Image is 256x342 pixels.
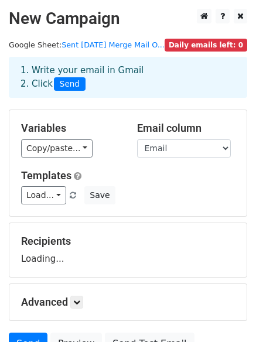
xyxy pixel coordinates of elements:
[21,235,235,265] div: Loading...
[21,296,235,309] h5: Advanced
[62,40,165,49] a: Sent [DATE] Merge Mail O...
[9,9,247,29] h2: New Campaign
[137,122,235,135] h5: Email column
[54,77,86,91] span: Send
[9,40,165,49] small: Google Sheet:
[21,169,71,182] a: Templates
[21,122,120,135] h5: Variables
[165,40,247,49] a: Daily emails left: 0
[165,39,247,52] span: Daily emails left: 0
[21,139,93,158] a: Copy/paste...
[12,64,244,91] div: 1. Write your email in Gmail 2. Click
[84,186,115,204] button: Save
[21,235,235,248] h5: Recipients
[21,186,66,204] a: Load...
